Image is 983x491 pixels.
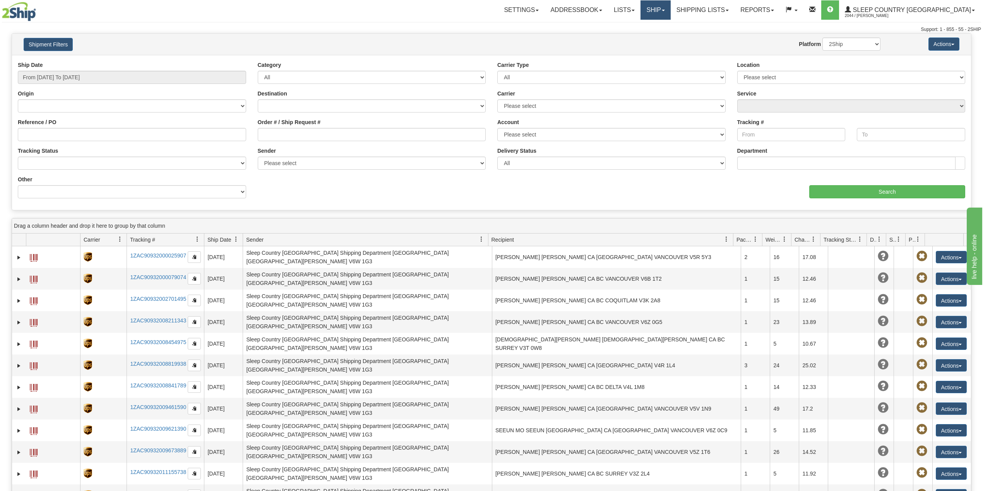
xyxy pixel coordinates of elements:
button: Copy to clipboard [188,468,201,479]
label: Sender [258,147,276,155]
button: Copy to clipboard [188,295,201,306]
a: Expand [15,297,23,305]
td: 1 [741,333,770,355]
span: Pickup Not Assigned [916,381,927,392]
a: Pickup Status filter column settings [911,233,925,246]
td: [DATE] [204,419,243,441]
iframe: chat widget [965,206,982,285]
span: Pickup Not Assigned [916,359,927,370]
button: Actions [936,402,967,415]
td: 12.46 [799,268,828,290]
span: Tracking # [130,236,155,244]
span: Pickup Not Assigned [916,467,927,478]
td: Sleep Country [GEOGRAPHIC_DATA] Shipping Department [GEOGRAPHIC_DATA] [GEOGRAPHIC_DATA][PERSON_NA... [243,355,492,376]
label: Origin [18,90,34,97]
label: Ship Date [18,61,43,69]
span: Unknown [878,467,889,478]
span: Pickup Not Assigned [916,316,927,327]
td: [PERSON_NAME] [PERSON_NAME] CA BC VANCOUVER V6Z 0G5 [492,311,741,333]
td: 13.89 [799,311,828,333]
span: Pickup Not Assigned [916,402,927,413]
span: Sleep Country [GEOGRAPHIC_DATA] [851,7,971,13]
td: Sleep Country [GEOGRAPHIC_DATA] Shipping Department [GEOGRAPHIC_DATA] [GEOGRAPHIC_DATA][PERSON_NA... [243,246,492,268]
a: Addressbook [545,0,608,20]
a: Expand [15,448,23,456]
span: Pickup Not Assigned [916,338,927,348]
td: 1 [741,398,770,419]
img: 8 - UPS [84,252,92,262]
td: 3 [741,355,770,376]
td: [DATE] [204,441,243,463]
button: Shipment Filters [24,38,73,51]
a: Sender filter column settings [475,233,488,246]
td: 12.46 [799,290,828,311]
a: Lists [608,0,640,20]
label: Tracking # [737,118,764,126]
span: Unknown [878,446,889,457]
a: Expand [15,319,23,326]
td: Sleep Country [GEOGRAPHIC_DATA] Shipping Department [GEOGRAPHIC_DATA] [GEOGRAPHIC_DATA][PERSON_NA... [243,311,492,333]
td: 25.02 [799,355,828,376]
button: Copy to clipboard [188,403,201,414]
a: Expand [15,405,23,413]
td: 49 [770,398,799,419]
a: 1ZAC90932008819938 [130,361,186,367]
a: 1ZAC90932009461590 [130,404,186,410]
a: 1ZAC90932000079074 [130,274,186,280]
img: 8 - UPS [84,360,92,370]
td: [PERSON_NAME] [PERSON_NAME] CA [GEOGRAPHIC_DATA] V4R 1L4 [492,355,741,376]
a: Recipient filter column settings [720,233,733,246]
a: Expand [15,254,23,261]
a: Shipment Issues filter column settings [892,233,905,246]
button: Actions [936,338,967,350]
div: grid grouping header [12,218,971,234]
td: [DATE] [204,463,243,484]
button: Copy to clipboard [188,425,201,436]
span: Tracking Status [824,236,857,244]
a: 1ZAC90932008211343 [130,317,186,324]
td: 1 [741,376,770,398]
td: [DATE] [204,398,243,419]
td: 14.52 [799,441,828,463]
button: Actions [936,381,967,393]
span: Delivery Status [870,236,877,244]
a: Expand [15,384,23,391]
a: Charge filter column settings [807,233,820,246]
label: Category [258,61,281,69]
td: 1 [741,419,770,441]
a: Expand [15,275,23,283]
label: Platform [799,40,821,48]
a: Label [30,337,38,349]
button: Copy to clipboard [188,446,201,458]
td: 11.92 [799,463,828,484]
img: 8 - UPS [84,447,92,457]
td: [DATE] [204,246,243,268]
label: Delivery Status [497,147,536,155]
td: 16 [770,246,799,268]
img: 8 - UPS [84,404,92,413]
a: 1ZAC90932000025907 [130,252,186,259]
td: [PERSON_NAME] [PERSON_NAME] CA BC DELTA V4L 1M8 [492,376,741,398]
td: Sleep Country [GEOGRAPHIC_DATA] Shipping Department [GEOGRAPHIC_DATA] [GEOGRAPHIC_DATA][PERSON_NA... [243,463,492,484]
a: 1ZAC90932008841789 [130,382,186,389]
img: 8 - UPS [84,469,92,478]
td: 5 [770,333,799,355]
button: Copy to clipboard [188,316,201,328]
a: Expand [15,362,23,370]
a: Expand [15,340,23,348]
a: Tracking Status filter column settings [853,233,867,246]
span: Weight [766,236,782,244]
a: Shipping lists [671,0,735,20]
td: 17.08 [799,246,828,268]
img: 8 - UPS [84,339,92,348]
button: Copy to clipboard [188,360,201,371]
span: 2044 / [PERSON_NAME] [845,12,903,20]
button: Actions [936,273,967,285]
a: Expand [15,470,23,478]
button: Copy to clipboard [188,338,201,349]
button: Copy to clipboard [188,273,201,285]
a: Label [30,380,38,393]
span: Unknown [878,316,889,327]
span: Pickup Not Assigned [916,424,927,435]
img: 8 - UPS [84,382,92,392]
